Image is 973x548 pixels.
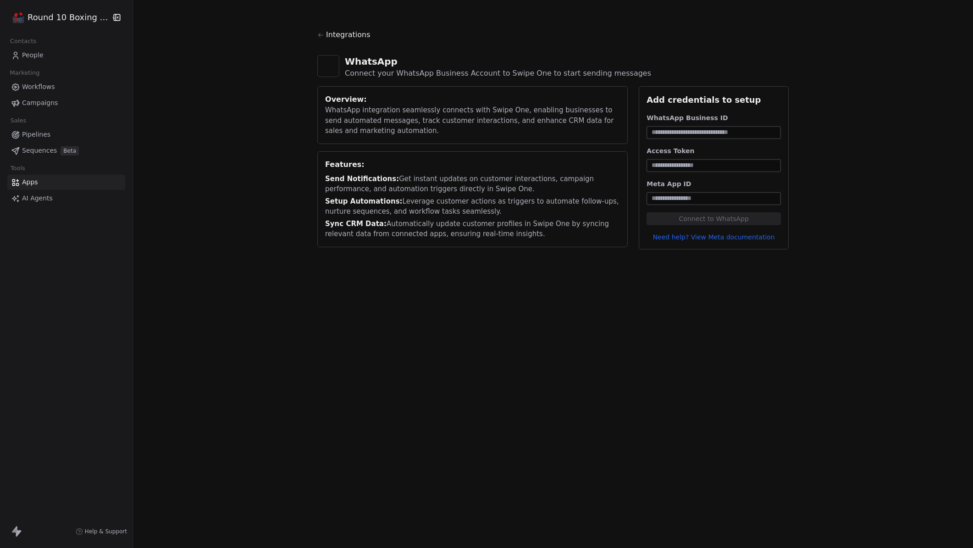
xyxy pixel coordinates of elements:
span: Campaigns [22,98,58,108]
a: Help & Support [76,528,127,535]
div: Add credentials to setup [647,94,781,106]
button: Connect to WhatsApp [647,212,781,225]
span: Workflows [22,82,55,92]
span: Setup Automations: [325,197,403,205]
span: Tools [6,161,29,175]
a: Integrations [317,29,789,48]
img: Round%2010%20Boxing%20Club%20-%20Logo.png [13,12,24,23]
a: Workflows [7,79,125,94]
button: Round 10 Boxing Club [11,10,105,25]
div: WhatsApp [345,55,651,68]
span: People [22,50,44,60]
a: Pipelines [7,127,125,142]
div: Access Token [647,146,781,155]
div: Overview: [325,94,620,105]
div: Leverage customer actions as triggers to automate follow-ups, nurture sequences, and workflow tas... [325,196,620,217]
span: Integrations [326,29,370,40]
iframe: Intercom live chat [942,517,964,539]
a: Apps [7,175,125,190]
span: Beta [61,146,79,155]
span: Sales [6,114,30,127]
div: Meta App ID [647,179,781,188]
span: Sequences [22,146,57,155]
div: Get instant updates on customer interactions, campaign performance, and automation triggers direc... [325,174,620,194]
div: WhatsApp Business ID [647,113,781,122]
a: AI Agents [7,191,125,206]
div: Connect your WhatsApp Business Account to Swipe One to start sending messages [345,68,651,79]
div: Automatically update customer profiles in Swipe One by syncing relevant data from connected apps,... [325,219,620,239]
div: WhatsApp integration seamlessly connects with Swipe One, enabling businesses to send automated me... [325,105,620,136]
span: Send Notifications: [325,175,399,183]
span: Apps [22,177,38,187]
a: SequencesBeta [7,143,125,158]
a: People [7,48,125,63]
span: Help & Support [85,528,127,535]
a: Need help? View Meta documentation [647,232,781,242]
span: Round 10 Boxing Club [28,11,109,23]
img: whatsapp.svg [322,60,335,72]
span: Marketing [6,66,44,80]
span: Pipelines [22,130,50,139]
span: Contacts [6,34,40,48]
a: Campaigns [7,95,125,111]
span: AI Agents [22,194,53,203]
span: Sync CRM Data: [325,220,387,228]
div: Features: [325,159,620,170]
